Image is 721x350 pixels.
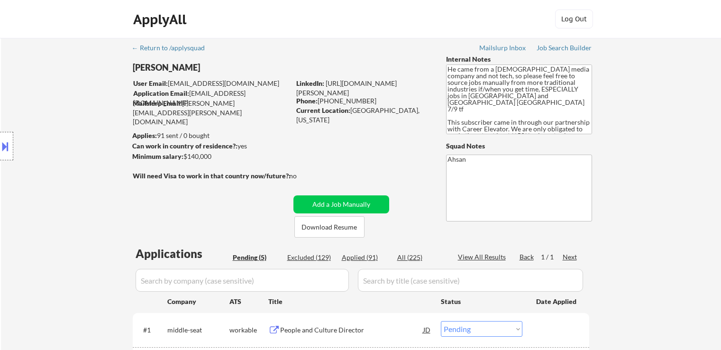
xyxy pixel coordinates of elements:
div: yes [132,141,287,151]
strong: Current Location: [296,106,350,114]
div: Status [441,293,522,310]
div: Date Applied [536,297,578,306]
div: ATS [229,297,268,306]
div: ← Return to /applysquad [132,45,214,51]
div: [GEOGRAPHIC_DATA], [US_STATE] [296,106,430,124]
div: Title [268,297,432,306]
div: All (225) [397,253,445,262]
div: People and Culture Director [280,325,423,335]
div: workable [229,325,268,335]
a: Mailslurp Inbox [479,44,527,54]
div: Company [167,297,229,306]
div: Applied (91) [342,253,389,262]
button: Log Out [555,9,593,28]
div: no [289,171,316,181]
div: Mailslurp Inbox [479,45,527,51]
strong: Will need Visa to work in that country now/future?: [133,172,291,180]
div: View All Results [458,252,509,262]
div: JD [422,321,432,338]
div: Squad Notes [446,141,592,151]
a: Job Search Builder [537,44,592,54]
button: Download Resume [294,216,365,238]
strong: LinkedIn: [296,79,324,87]
div: [EMAIL_ADDRESS][DOMAIN_NAME] [133,79,290,88]
input: Search by company (case sensitive) [136,269,349,292]
div: Back [520,252,535,262]
div: [EMAIL_ADDRESS][DOMAIN_NAME] [133,89,290,107]
div: ApplyAll [133,11,189,28]
strong: Phone: [296,97,318,105]
input: Search by title (case sensitive) [358,269,583,292]
a: [URL][DOMAIN_NAME][PERSON_NAME] [296,79,397,97]
div: Pending (5) [233,253,280,262]
a: ← Return to /applysquad [132,44,214,54]
div: Applications [136,248,229,259]
div: Internal Notes [446,55,592,64]
div: 91 sent / 0 bought [132,131,290,140]
div: 1 / 1 [541,252,563,262]
div: #1 [143,325,160,335]
div: Next [563,252,578,262]
strong: Can work in country of residence?: [132,142,237,150]
div: Job Search Builder [537,45,592,51]
div: $140,000 [132,152,290,161]
button: Add a Job Manually [293,195,389,213]
div: middle-seat [167,325,229,335]
div: [PERSON_NAME] [133,62,328,74]
div: [PHONE_NUMBER] [296,96,430,106]
div: Excluded (129) [287,253,335,262]
div: [PERSON_NAME][EMAIL_ADDRESS][PERSON_NAME][DOMAIN_NAME] [133,99,290,127]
